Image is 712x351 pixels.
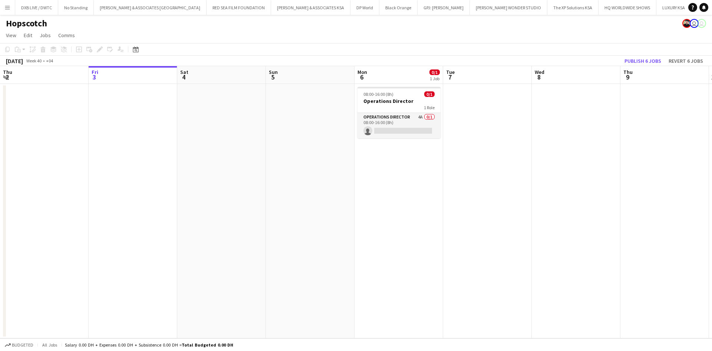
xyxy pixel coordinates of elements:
app-user-avatar: Stephen McCafferty [690,19,699,28]
button: Black Orange [379,0,418,15]
span: Jobs [40,32,51,39]
button: RED SEA FILM FOUNDATION [207,0,271,15]
button: [PERSON_NAME] WONDER STUDIO [470,0,547,15]
a: Edit [21,30,35,40]
span: 08:00-16:00 (8h) [363,91,393,97]
span: Total Budgeted 0.00 DH [182,342,233,348]
span: 1 Role [424,105,435,110]
span: 9 [622,73,633,81]
button: [PERSON_NAME] & ASSOCIATES [GEOGRAPHIC_DATA] [94,0,207,15]
span: Sat [180,69,188,75]
button: LUXURY KSA [656,0,691,15]
span: Comms [58,32,75,39]
span: View [6,32,16,39]
button: HQ WORLDWIDE SHOWS [599,0,656,15]
span: Mon [357,69,367,75]
span: Week 40 [24,58,43,64]
span: Edit [24,32,32,39]
button: GPJ: [PERSON_NAME] [418,0,470,15]
a: Comms [55,30,78,40]
div: +04 [46,58,53,64]
button: Publish 6 jobs [622,56,664,66]
span: Thu [3,69,12,75]
span: Tue [446,69,455,75]
button: DXB LIVE / DWTC [15,0,58,15]
span: 2 [2,73,12,81]
span: 0/1 [424,91,435,97]
span: Budgeted [12,342,33,348]
div: 1 Job [430,76,439,81]
h1: Hopscotch [6,18,47,29]
button: [PERSON_NAME] & ASSOCIATES KSA [271,0,350,15]
span: 4 [179,73,188,81]
button: Revert 6 jobs [666,56,706,66]
span: Fri [92,69,98,75]
div: [DATE] [6,57,23,65]
span: Wed [535,69,544,75]
a: View [3,30,19,40]
div: Salary 0.00 DH + Expenses 0.00 DH + Subsistence 0.00 DH = [65,342,233,348]
app-user-avatar: Glenn Lloyd [682,19,691,28]
app-card-role: Operations Director4A0/108:00-16:00 (8h) [357,113,441,138]
h3: Operations Director [357,98,441,104]
span: 6 [356,73,367,81]
app-job-card: 08:00-16:00 (8h)0/1Operations Director1 RoleOperations Director4A0/108:00-16:00 (8h) [357,87,441,138]
button: The XP Solutions KSA [547,0,599,15]
span: 0/1 [429,69,440,75]
app-user-avatar: THAEE HR [697,19,706,28]
button: No Standing [58,0,94,15]
span: All jobs [41,342,59,348]
span: Thu [623,69,633,75]
span: 3 [90,73,98,81]
span: 7 [445,73,455,81]
a: Jobs [37,30,54,40]
span: 5 [268,73,278,81]
span: Sun [269,69,278,75]
span: 8 [534,73,544,81]
button: Budgeted [4,341,34,349]
button: DP World [350,0,379,15]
